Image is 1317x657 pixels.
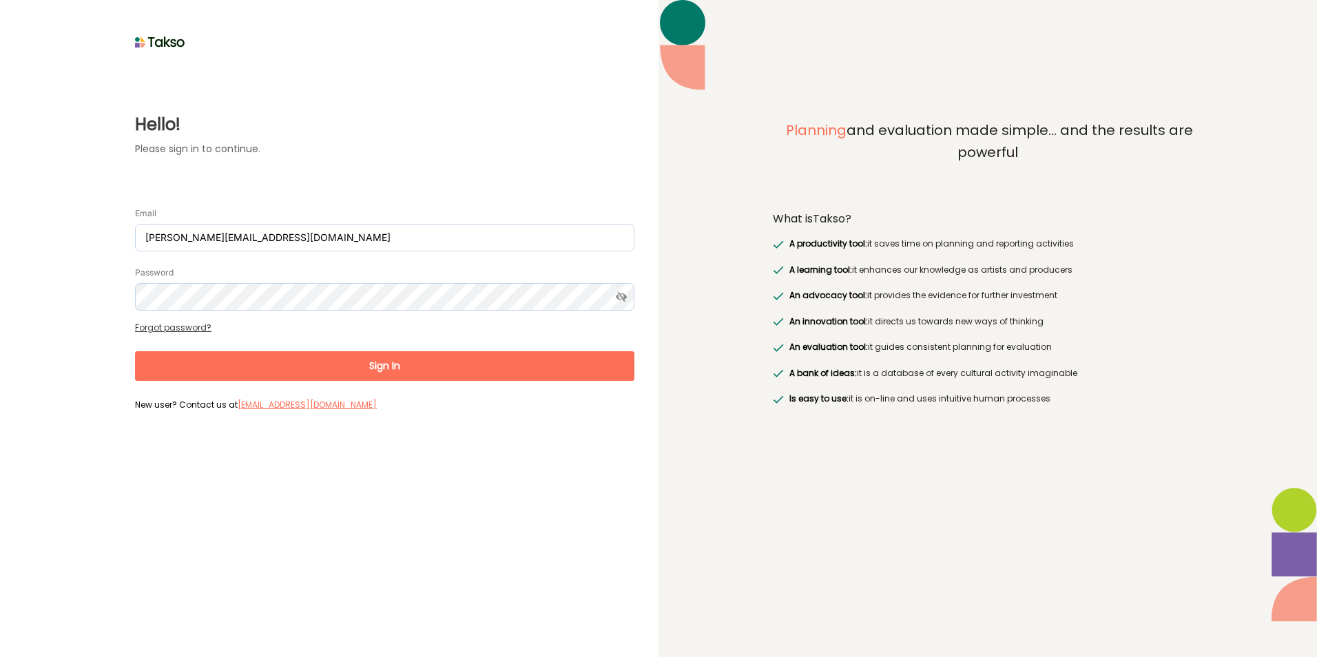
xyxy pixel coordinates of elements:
span: An advocacy tool: [789,289,867,301]
span: Planning [786,121,847,140]
span: An innovation tool: [789,315,868,327]
label: it provides the evidence for further investment [786,289,1057,302]
label: it is on-line and uses intuitive human processes [786,392,1050,406]
label: What is [773,212,851,226]
label: it is a database of every cultural activity imaginable [786,366,1077,380]
label: Password [135,267,174,278]
span: Is easy to use: [789,393,849,404]
span: Takso? [813,211,851,227]
img: greenRight [773,317,784,326]
label: Please sign in to continue. [135,142,634,156]
img: taksoLoginLogo [135,32,185,52]
img: greenRight [773,369,784,377]
span: An evaluation tool: [789,341,868,353]
label: [EMAIL_ADDRESS][DOMAIN_NAME] [238,398,377,412]
label: it saves time on planning and reporting activities [786,237,1073,251]
img: greenRight [773,266,784,274]
a: Forgot password? [135,322,211,333]
img: greenRight [773,395,784,404]
button: Sign In [135,351,634,381]
span: A bank of ideas: [789,367,857,379]
img: greenRight [773,292,784,300]
span: A productivity tool: [789,238,867,249]
label: and evaluation made simple... and the results are powerful [773,120,1203,194]
label: it enhances our knowledge as artists and producers [786,263,1072,277]
label: it guides consistent planning for evaluation [786,340,1051,354]
label: it directs us towards new ways of thinking [786,315,1043,328]
label: Hello! [135,112,634,137]
label: Email [135,208,156,219]
a: [EMAIL_ADDRESS][DOMAIN_NAME] [238,399,377,410]
input: Email [135,224,634,251]
img: greenRight [773,240,784,249]
span: A learning tool: [789,264,852,275]
img: greenRight [773,344,784,352]
label: New user? Contact us at [135,398,634,410]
